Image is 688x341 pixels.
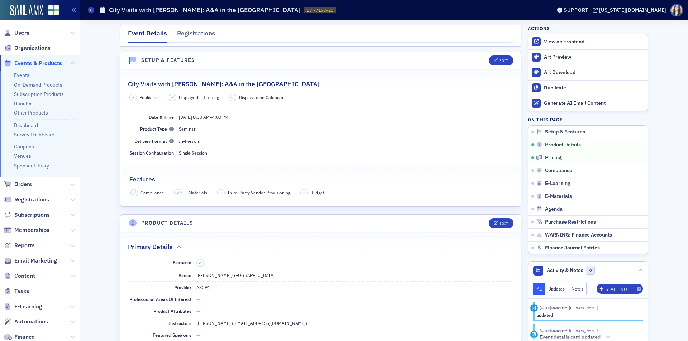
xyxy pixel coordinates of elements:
a: Tasks [4,287,29,295]
span: Single Session [179,150,207,156]
time: 8:30 AM [193,114,210,120]
span: Venue [178,272,191,278]
span: Profile [670,4,683,16]
span: [DATE] [179,114,192,120]
div: Art Download [544,69,644,76]
time: 8/6/2025 04:01 PM [540,305,568,310]
div: [PERSON_NAME] ([EMAIL_ADDRESS][DOMAIN_NAME]) [196,320,307,326]
a: Events [14,72,29,78]
a: Subscription Products [14,91,64,97]
span: Budget [310,189,324,196]
div: Edit [499,221,508,225]
span: Date & Time [149,114,174,120]
a: Finance [4,333,35,341]
h4: Actions [528,25,550,31]
span: Product Details [545,142,581,148]
span: Delivery Format [134,138,174,144]
span: Agenda [545,206,563,213]
button: Edit [489,218,513,228]
a: Automations [4,318,48,326]
div: [US_STATE][DOMAIN_NAME] [599,7,666,13]
span: — [196,332,200,338]
a: Bundles [14,100,33,107]
a: View Homepage [43,5,59,17]
time: 4:00 PM [212,114,228,120]
button: Updates [545,283,568,295]
span: Featured [173,259,191,265]
span: Instructors [168,320,191,326]
button: Duplicate [528,80,648,96]
h4: Product Details [141,219,193,227]
span: Users [14,29,29,37]
div: View on Frontend [544,39,644,45]
div: Generate AI Email Content [544,100,644,107]
span: Product Attributes [153,308,191,314]
a: Venues [14,153,31,159]
span: – [220,190,222,195]
div: updated [536,312,638,318]
span: – [179,114,228,120]
span: Subscriptions [14,211,50,219]
span: Professional Areas Of Interest [129,296,191,302]
div: Support [564,7,588,13]
span: Reports [14,242,35,249]
span: Compliance [140,189,164,196]
span: Published [139,94,159,101]
a: Subscriptions [4,211,50,219]
a: Orders [4,180,32,188]
span: Compliance [545,167,572,174]
span: Email Marketing [14,257,57,265]
div: Staff Note [606,287,633,291]
button: Generate AI Email Content [528,96,648,111]
div: Duplicate [544,85,644,91]
a: Organizations [4,44,51,52]
span: Tasks [14,287,29,295]
span: — [196,308,200,314]
div: Registrations [177,29,215,42]
span: Kristi Gates [568,328,598,333]
a: Dashboard [14,122,38,128]
a: On-Demand Products [14,82,62,88]
span: Content [14,272,35,280]
span: Finance Journal Entries [545,245,600,251]
img: SailAMX [48,5,59,16]
span: Featured Speakers [153,332,191,338]
span: Registrations [14,196,49,204]
span: Third-Party Vendor Provisioning [227,189,290,196]
h2: City Visits with [PERSON_NAME]: A&A in the [GEOGRAPHIC_DATA] [128,79,320,89]
h1: City Visits with [PERSON_NAME]: A&A in the [GEOGRAPHIC_DATA] [109,6,301,14]
a: Reports [4,242,35,249]
span: Purchase Restrictions [545,219,596,225]
h2: Features [129,175,155,184]
span: Seminar [179,126,196,132]
span: In-Person [179,138,199,144]
span: ASCPA [196,284,210,290]
span: – [303,190,305,195]
a: View on Frontend [528,34,648,49]
div: Update [530,304,538,312]
span: Session Configuration [129,150,174,156]
a: Art Download [528,65,648,80]
span: Organizations [14,44,51,52]
span: Kristi Gates [568,305,598,310]
a: Other Products [14,109,48,116]
a: Sponsor Library [14,162,49,169]
img: SailAMX [10,5,43,16]
span: Setup & Features [545,129,585,135]
div: Art Preview [544,54,644,60]
span: E-Learning [14,303,42,311]
span: Automations [14,318,48,326]
h4: Setup & Features [141,57,195,64]
span: Activity & Notes [547,267,583,274]
h2: Primary Details [128,242,173,252]
a: Survey Dashboard [14,131,54,138]
span: Product Type [140,126,174,132]
span: 0 [586,266,595,275]
a: Email Marketing [4,257,57,265]
div: Event Details [128,29,167,43]
a: Coupons [14,143,34,150]
button: All [533,283,545,295]
a: E-Learning [4,303,42,311]
time: 8/6/2025 04:01 PM [540,328,568,333]
span: Finance [14,333,35,341]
